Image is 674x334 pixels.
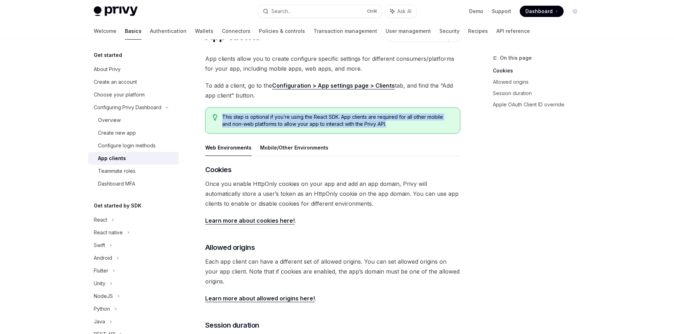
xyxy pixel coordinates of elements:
a: Create new app [88,127,179,139]
span: Cookies [205,165,232,175]
a: API reference [496,23,530,40]
a: Recipes [468,23,488,40]
div: Search... [271,7,291,16]
span: . [205,293,460,303]
a: Transaction management [313,23,377,40]
button: Toggle dark mode [569,6,581,17]
a: Create an account [88,76,179,88]
a: User management [386,23,431,40]
a: Connectors [222,23,250,40]
div: Unity [94,279,105,288]
div: Python [94,305,110,313]
span: Ask AI [397,8,411,15]
a: Support [492,8,511,15]
div: Java [94,317,105,326]
a: Learn more about cookies here! [205,217,295,224]
span: App clients allow you to create configure specific settings for different consumers/platforms for... [205,54,460,74]
span: Once you enable HttpOnly cookies on your app and add an app domain, Privy will automatically stor... [205,179,460,209]
span: . [205,216,460,225]
span: This step is optional if you’re using the React SDK. App clients are required for all other mobil... [222,113,453,128]
div: Dashboard MFA [98,180,135,188]
a: Session duration [493,88,586,99]
a: Authentication [150,23,186,40]
a: Configure login methods [88,139,179,152]
div: React [94,216,107,224]
img: light logo [94,6,138,16]
div: Overview [98,116,121,124]
a: Choose your platform [88,88,179,101]
button: Mobile/Other Environments [260,139,328,156]
span: Allowed origins [205,242,255,252]
div: NodeJS [94,292,113,300]
div: React native [94,228,123,237]
a: Cookies [493,65,586,76]
a: Dashboard MFA [88,177,179,190]
div: Create new app [98,129,136,137]
span: To add a client, go to the tab, and find the “Add app client” button. [205,81,460,100]
a: Demo [469,8,483,15]
span: Ctrl K [367,8,378,14]
a: Security [439,23,460,40]
a: About Privy [88,63,179,76]
span: Dashboard [525,8,553,15]
button: Ask AI [385,5,416,18]
div: Configuring Privy Dashboard [94,103,161,112]
div: Flutter [94,266,108,275]
a: Dashboard [520,6,564,17]
span: Session duration [205,320,259,330]
a: Overview [88,114,179,127]
div: Teammate roles [98,167,136,175]
a: Learn more about allowed origins here! [205,295,315,302]
div: Configure login methods [98,141,156,150]
span: Each app client can have a different set of allowed origins. You can set allowed origins on your ... [205,257,460,286]
div: App clients [98,154,126,163]
div: Create an account [94,78,137,86]
h5: Get started [94,51,122,59]
div: Swift [94,241,105,250]
a: App clients [88,152,179,165]
a: Teammate roles [88,165,179,177]
a: Policies & controls [259,23,305,40]
svg: Tip [213,114,218,121]
div: Choose your platform [94,90,145,99]
a: Wallets [195,23,213,40]
button: Web Environments [205,139,252,156]
a: Allowed origins [493,76,586,88]
a: Configuration > App settings page > Clients [272,82,395,89]
a: Welcome [94,23,116,40]
div: About Privy [94,65,121,74]
button: Search...CtrlK [258,5,382,18]
h5: Get started by SDK [94,201,142,210]
span: On this page [500,54,532,62]
a: Basics [125,23,142,40]
div: Android [94,254,112,262]
a: Apple OAuth Client ID override [493,99,586,110]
